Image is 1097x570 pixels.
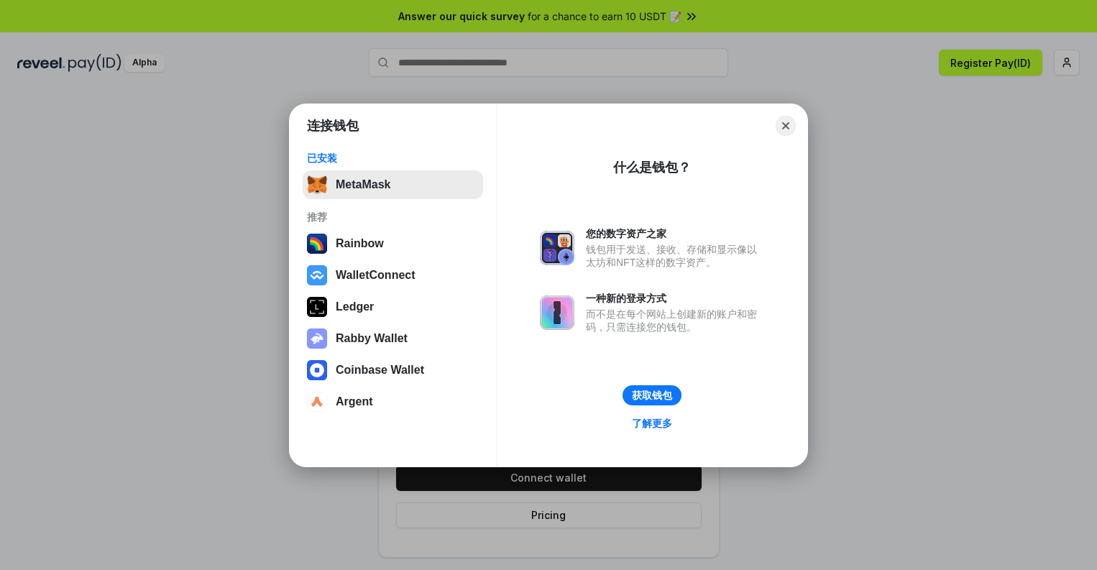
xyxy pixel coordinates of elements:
div: 您的数字资产之家 [586,227,764,240]
button: Coinbase Wallet [303,356,483,385]
img: svg+xml,%3Csvg%20width%3D%2228%22%20height%3D%2228%22%20viewBox%3D%220%200%2028%2028%22%20fill%3D... [307,360,327,380]
div: Coinbase Wallet [336,364,424,377]
div: 推荐 [307,211,479,224]
div: 获取钱包 [632,389,672,402]
img: svg+xml,%3Csvg%20width%3D%22120%22%20height%3D%22120%22%20viewBox%3D%220%200%20120%20120%22%20fil... [307,234,327,254]
img: svg+xml,%3Csvg%20width%3D%2228%22%20height%3D%2228%22%20viewBox%3D%220%200%2028%2028%22%20fill%3D... [307,392,327,412]
img: svg+xml,%3Csvg%20fill%3D%22none%22%20height%3D%2233%22%20viewBox%3D%220%200%2035%2033%22%20width%... [307,175,327,195]
h1: 连接钱包 [307,117,359,134]
div: Rabby Wallet [336,332,408,345]
button: Argent [303,387,483,416]
button: 获取钱包 [623,385,681,405]
div: 什么是钱包？ [613,159,691,176]
div: 而不是在每个网站上创建新的账户和密码，只需连接您的钱包。 [586,308,764,334]
button: MetaMask [303,170,483,199]
img: svg+xml,%3Csvg%20xmlns%3D%22http%3A%2F%2Fwww.w3.org%2F2000%2Fsvg%22%20width%3D%2228%22%20height%3... [307,297,327,317]
div: MetaMask [336,178,390,191]
div: 钱包用于发送、接收、存储和显示像以太坊和NFT这样的数字资产。 [586,243,764,269]
a: 了解更多 [623,414,681,433]
div: WalletConnect [336,269,416,282]
div: 了解更多 [632,417,672,430]
button: Close [776,116,796,136]
div: 一种新的登录方式 [586,292,764,305]
div: Ledger [336,300,374,313]
img: svg+xml,%3Csvg%20xmlns%3D%22http%3A%2F%2Fwww.w3.org%2F2000%2Fsvg%22%20fill%3D%22none%22%20viewBox... [540,231,574,265]
img: svg+xml,%3Csvg%20xmlns%3D%22http%3A%2F%2Fwww.w3.org%2F2000%2Fsvg%22%20fill%3D%22none%22%20viewBox... [307,328,327,349]
button: WalletConnect [303,261,483,290]
img: svg+xml,%3Csvg%20xmlns%3D%22http%3A%2F%2Fwww.w3.org%2F2000%2Fsvg%22%20fill%3D%22none%22%20viewBox... [540,295,574,330]
button: Rainbow [303,229,483,258]
button: Rabby Wallet [303,324,483,353]
div: Rainbow [336,237,384,250]
button: Ledger [303,293,483,321]
img: svg+xml,%3Csvg%20width%3D%2228%22%20height%3D%2228%22%20viewBox%3D%220%200%2028%2028%22%20fill%3D... [307,265,327,285]
div: Argent [336,395,373,408]
div: 已安装 [307,152,479,165]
